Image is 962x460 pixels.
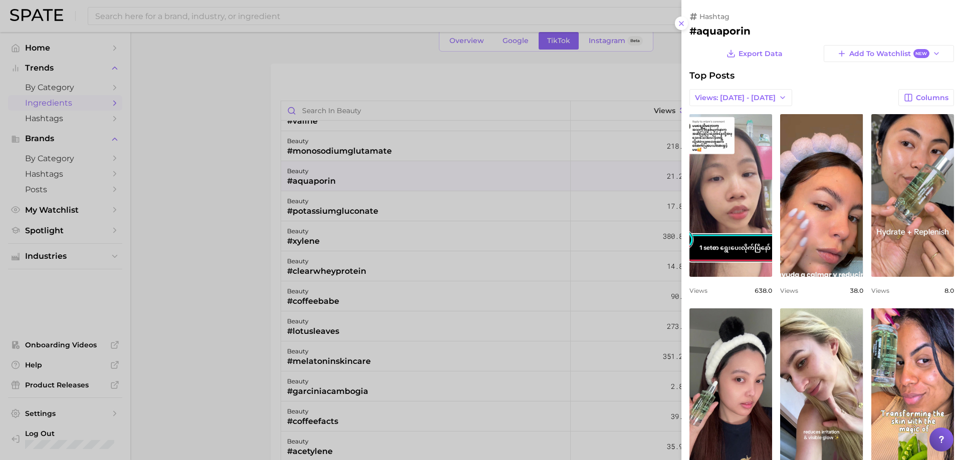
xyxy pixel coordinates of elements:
[944,287,954,294] span: 8.0
[739,50,783,58] span: Export Data
[780,287,798,294] span: Views
[871,287,889,294] span: Views
[689,25,954,37] h2: #aquaporin
[689,89,792,106] button: Views: [DATE] - [DATE]
[689,287,707,294] span: Views
[913,49,929,59] span: New
[699,12,730,21] span: hashtag
[898,89,954,106] button: Columns
[724,45,785,62] button: Export Data
[755,287,772,294] span: 638.0
[916,94,948,102] span: Columns
[850,287,863,294] span: 38.0
[824,45,954,62] button: Add to WatchlistNew
[849,49,929,59] span: Add to Watchlist
[689,70,735,81] span: Top Posts
[695,94,776,102] span: Views: [DATE] - [DATE]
